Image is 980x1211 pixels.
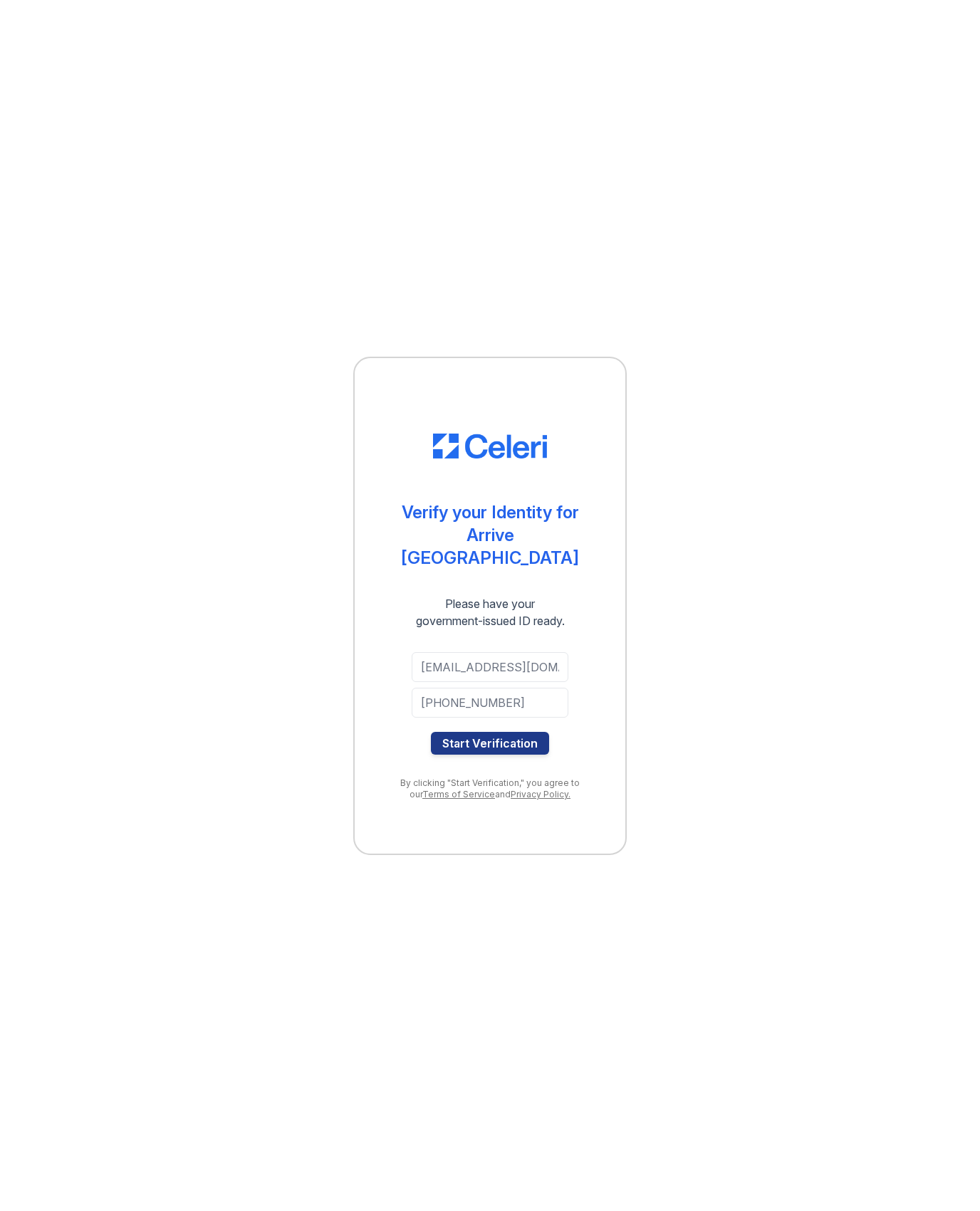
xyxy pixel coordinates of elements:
a: Privacy Policy. [511,789,570,800]
div: By clicking "Start Verification," you agree to our and [383,777,597,800]
div: Verify your Identity for Arrive [GEOGRAPHIC_DATA] [383,501,597,570]
img: CE_Logo_Blue-a8612792a0a2168367f1c8372b55b34899dd931a85d93a1a3d3e32e68fde9ad4.png [433,434,547,459]
input: Phone [412,688,568,718]
input: Email [412,652,568,682]
button: Start Verification [431,732,549,755]
div: Please have your government-issued ID ready. [390,595,590,629]
a: Terms of Service [422,789,495,800]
